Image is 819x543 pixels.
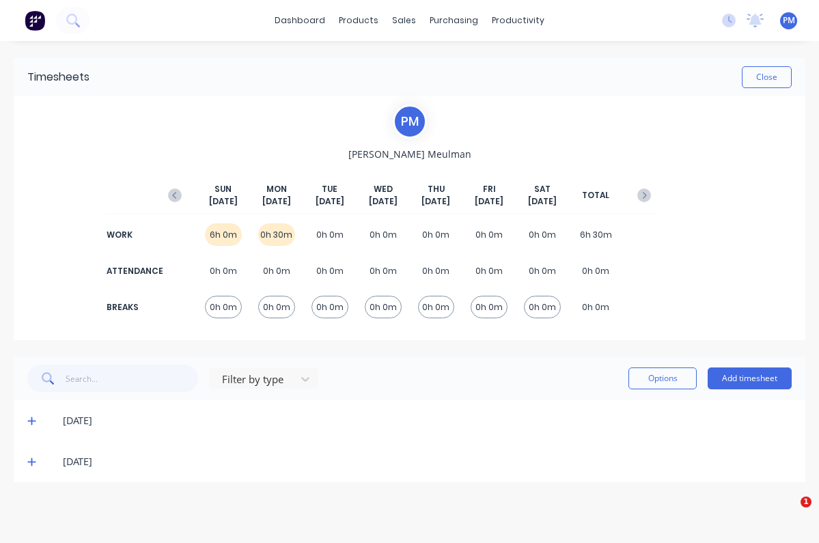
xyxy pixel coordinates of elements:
span: [DATE] [369,195,398,208]
div: P M [393,105,427,139]
span: FRI [483,183,496,195]
div: 0h 0m [471,223,508,246]
div: 0h 0m [577,296,614,318]
div: 0h 0m [418,223,455,246]
div: 6h 30m [577,223,614,246]
span: 1 [801,497,811,507]
span: TUE [322,183,337,195]
div: 0h 0m [205,296,242,318]
span: [DATE] [209,195,238,208]
span: [DATE] [528,195,557,208]
div: products [332,10,385,31]
div: 0h 0m [524,223,561,246]
div: 0h 0m [418,260,455,282]
div: [DATE] [63,454,792,469]
span: [PERSON_NAME] Meulman [348,147,471,161]
span: [DATE] [316,195,344,208]
div: 0h 0m [311,260,348,282]
div: ATTENDANCE [107,265,161,277]
div: 0h 0m [365,223,402,246]
div: 0h 0m [205,260,242,282]
button: Add timesheet [708,367,792,389]
div: 0h 0m [471,260,508,282]
span: MON [266,183,287,195]
span: SAT [534,183,551,195]
span: WED [374,183,393,195]
div: productivity [485,10,551,31]
input: Search... [66,365,199,392]
span: PM [783,14,795,27]
iframe: Intercom live chat [773,497,805,529]
span: SUN [214,183,232,195]
div: [DATE] [63,413,792,428]
div: 0h 0m [577,260,614,282]
img: Factory [25,10,45,31]
span: THU [428,183,445,195]
div: 0h 0m [365,296,402,318]
div: sales [385,10,423,31]
button: Options [628,367,697,389]
div: 0h 0m [365,260,402,282]
div: WORK [107,229,161,241]
div: 0h 0m [524,260,561,282]
div: 0h 0m [418,296,455,318]
a: dashboard [268,10,332,31]
div: purchasing [423,10,485,31]
span: [DATE] [475,195,503,208]
div: Timesheets [27,69,89,85]
div: 6h 0m [205,223,242,246]
div: 0h 0m [524,296,561,318]
div: 0h 30m [258,223,295,246]
div: BREAKS [107,301,161,314]
span: [DATE] [421,195,450,208]
div: 0h 0m [258,296,295,318]
div: 0h 0m [311,223,348,246]
div: 0h 0m [258,260,295,282]
span: [DATE] [262,195,291,208]
div: 0h 0m [311,296,348,318]
span: TOTAL [582,189,609,201]
div: 0h 0m [471,296,508,318]
button: Close [742,66,792,88]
